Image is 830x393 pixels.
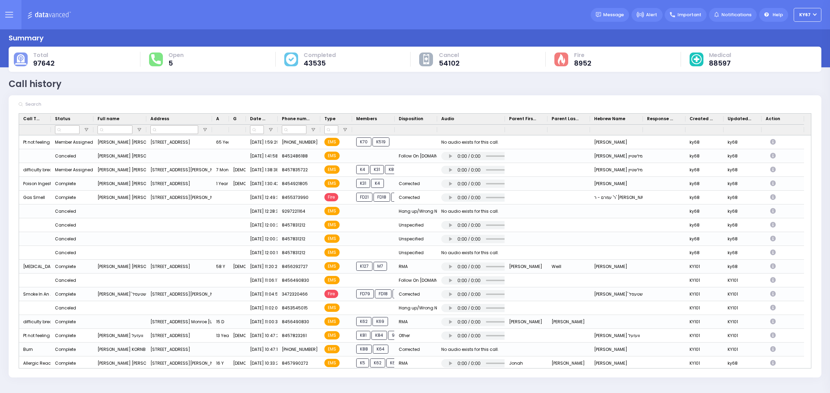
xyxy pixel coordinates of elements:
span: Parent Last Name [552,116,580,122]
div: [DATE] 12:49:38 AM [246,191,278,204]
span: Open [168,52,184,59]
span: 8453545015 [282,305,308,311]
div: Canceled [55,248,76,257]
img: fire-cause.svg [558,54,565,65]
div: RMA [395,315,437,329]
div: Canceled [55,276,76,285]
div: Press SPACE to select this row. [19,301,804,315]
div: KY101 [685,287,723,301]
span: Message [603,11,624,18]
span: K84 [371,331,387,340]
span: K31 [356,179,370,188]
div: KY101 [685,260,723,274]
div: KY101 [723,287,762,301]
div: [STREET_ADDRESS] [146,343,212,356]
div: [PERSON_NAME] [PERSON_NAME] [93,177,146,191]
span: Updated By Dispatcher [728,116,752,122]
span: K4 [371,179,384,188]
div: [PERSON_NAME] וועזעל [93,329,146,343]
div: [DEMOGRAPHIC_DATA] [229,329,246,343]
div: Press SPACE to select this row. [19,274,804,287]
div: ky68 [723,149,762,163]
div: [DATE] 11:20:25 PM [246,260,278,274]
span: 8456292727 [282,263,308,269]
span: FD328 [391,193,411,202]
div: ky68 [685,232,723,246]
div: Summary [9,33,44,43]
span: 8455373990 [282,194,308,200]
div: ky68 [723,356,762,370]
div: Follow On [DOMAIN_NAME] [395,274,437,287]
div: [PERSON_NAME] [PERSON_NAME] [93,356,146,370]
div: Complete [55,193,76,202]
span: EMS [324,152,340,160]
div: [PERSON_NAME] [505,260,547,274]
span: 43535 [304,60,336,67]
span: K127 [356,262,372,271]
span: Status [55,116,70,122]
div: Weill [547,260,590,274]
div: 1 Year [212,177,229,191]
span: EMS [324,331,340,339]
span: EMS [324,262,340,270]
div: Jonah [505,356,547,370]
div: Press SPACE to select this row. [19,191,804,204]
div: [PERSON_NAME] מערמלשטיין [590,149,643,163]
span: Help [773,11,783,18]
div: [DATE] 10:47:17 PM [246,343,278,356]
div: Member Assigned [55,138,93,147]
div: No audio exists for this call. [441,207,499,216]
div: [PERSON_NAME] [547,356,590,370]
span: 97642 [33,60,55,67]
input: Status Filter Input [55,125,80,134]
div: ky68 [685,204,723,218]
span: Type [324,116,335,122]
span: 8452486188 [282,153,308,159]
div: [DATE] 12:00:28 AM [246,218,278,232]
div: No audio exists for this call. [441,248,499,257]
div: ky68 [685,163,723,177]
div: [DEMOGRAPHIC_DATA] [229,356,246,370]
span: Full name [98,116,119,122]
div: [PERSON_NAME] [590,343,643,356]
div: Press SPACE to select this row. [19,315,804,329]
span: FD18 [375,289,391,298]
div: Complete [55,359,76,368]
div: [PERSON_NAME] [505,315,547,329]
div: KY101 [685,356,723,370]
div: Member Assigned [55,165,93,174]
div: [PERSON_NAME] KORNBLY [PERSON_NAME] [93,343,146,356]
span: K88 [356,345,372,354]
span: FD21 [356,193,372,202]
div: [STREET_ADDRESS] [146,177,212,191]
span: EMS [324,276,340,284]
div: Burn [19,343,51,356]
div: [DATE] 11:02:04 PM [246,301,278,315]
div: KY101 [685,301,723,315]
div: [DATE] 11:06:11 PM [246,274,278,287]
input: Search [23,98,127,111]
div: Press SPACE to select this row. [19,329,804,343]
button: Open Filter Menu [137,127,142,133]
div: [STREET_ADDRESS] [146,329,212,343]
span: Call Type [23,116,41,122]
div: ky68 [723,260,762,274]
div: KY101 [723,329,762,343]
span: FD18 [373,193,390,202]
span: K62 [356,317,371,326]
div: Corrected [395,343,437,356]
span: EMS [324,179,340,188]
div: No audio exists for this call. [441,345,499,354]
div: [DATE] 12:00:25 AM [246,232,278,246]
div: [DATE] 1:41:58 AM [246,149,278,163]
span: K519 [372,137,389,146]
span: K68 [386,358,402,367]
img: medical-cause.svg [691,54,702,65]
span: 8456490830 [282,319,309,325]
button: Open Filter Menu [311,127,316,133]
div: Press SPACE to select this row. [19,163,804,177]
span: Parent First Name [509,116,538,122]
span: K62 [370,358,385,367]
img: other-cause.svg [423,54,430,65]
div: RMA [395,356,437,370]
